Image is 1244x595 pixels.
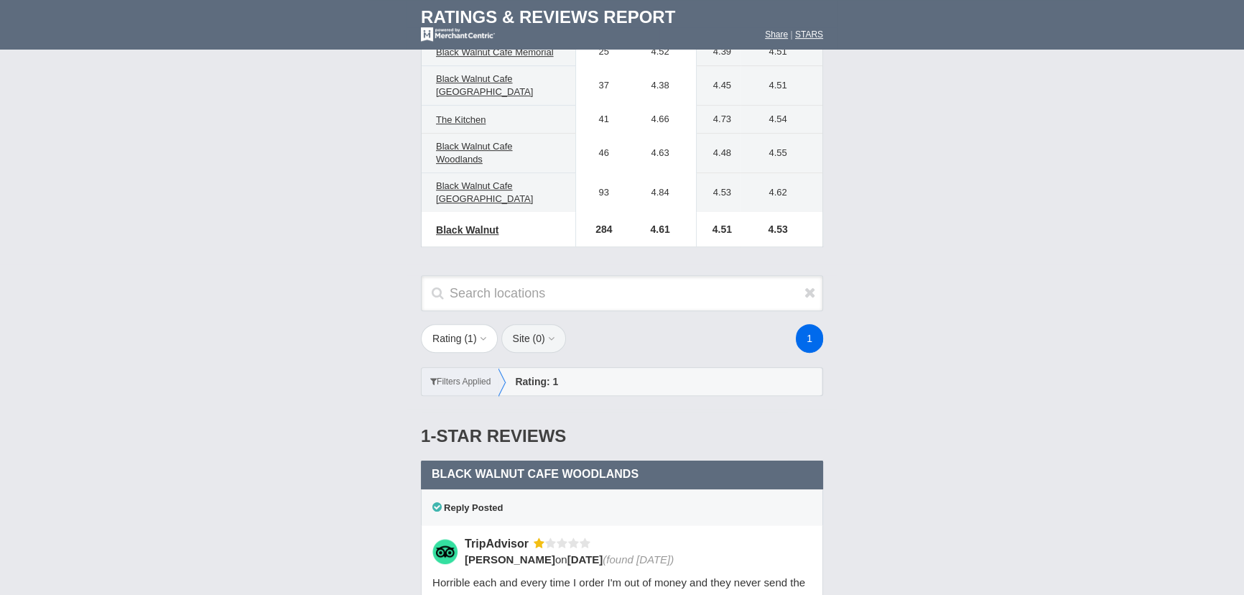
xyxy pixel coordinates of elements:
a: Black Walnut Cafe [GEOGRAPHIC_DATA] [429,177,568,208]
td: 4.51 [696,212,741,246]
td: 25 [576,38,625,66]
td: 4.45 [696,66,741,106]
td: 4.48 [696,134,741,173]
td: 4.73 [696,106,741,134]
td: 4.62 [741,173,822,213]
a: Black Walnut [429,221,506,239]
span: 1 [468,333,473,344]
img: mc-powered-by-logo-white-103.png [421,27,495,42]
img: TripAdvisor [432,539,458,564]
div: TripAdvisor [465,536,534,551]
div: on [465,552,802,567]
td: 4.54 [741,106,822,134]
span: The Kitchen [436,114,486,125]
span: Black Walnut Cafe [GEOGRAPHIC_DATA] [436,180,533,204]
div: Filters Applied [422,368,499,395]
span: (found [DATE]) [603,553,674,566]
span: Reply Posted [432,502,503,513]
span: [DATE] [567,553,603,566]
span: 0 [536,333,542,344]
button: Rating (1) [421,324,498,353]
span: Black Walnut Cafe [GEOGRAPHIC_DATA] [436,73,533,97]
a: Share [765,29,788,40]
td: 4.38 [624,66,696,106]
td: 4.51 [741,38,822,66]
td: 4.84 [624,173,696,213]
td: 93 [576,173,625,213]
span: [PERSON_NAME] [465,553,555,566]
td: 4.52 [624,38,696,66]
td: 46 [576,134,625,173]
a: 1 [796,324,823,353]
td: 284 [576,212,625,246]
a: The Kitchen [429,111,493,129]
td: 4.55 [741,134,822,173]
div: 1-Star Reviews [421,412,823,460]
span: Black Walnut Cafe Woodlands [436,141,512,165]
span: Black Walnut Cafe Memorial [436,47,554,57]
span: Black Walnut Cafe Woodlands [432,468,639,480]
td: 4.51 [741,66,822,106]
div: Rating: 1 [498,368,822,395]
span: Black Walnut [436,224,498,236]
td: 4.53 [741,212,822,246]
td: 4.66 [624,106,696,134]
a: Black Walnut Cafe [GEOGRAPHIC_DATA] [429,70,568,101]
td: 4.53 [696,173,741,213]
td: 4.61 [624,212,696,246]
button: Site (0) [501,324,566,353]
td: 37 [576,66,625,106]
td: 41 [576,106,625,134]
td: 4.63 [624,134,696,173]
a: Black Walnut Cafe Woodlands [429,138,568,168]
a: STARS [795,29,823,40]
a: Black Walnut Cafe Memorial [429,44,561,61]
span: | [790,29,792,40]
td: 4.39 [696,38,741,66]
